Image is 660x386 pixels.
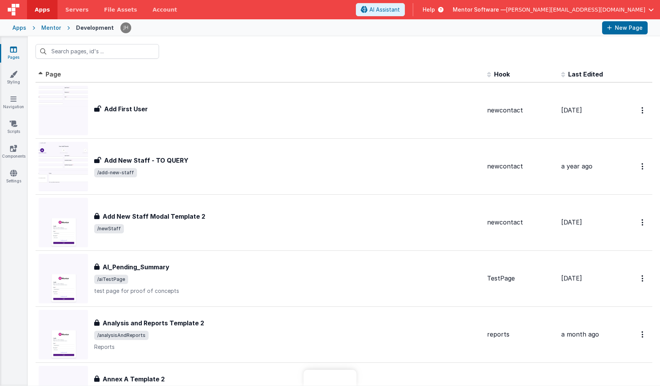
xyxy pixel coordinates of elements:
span: Servers [65,6,88,14]
span: Apps [35,6,50,14]
span: [PERSON_NAME][EMAIL_ADDRESS][DOMAIN_NAME] [506,6,645,14]
button: Options [637,214,649,230]
iframe: Marker.io feedback button [304,370,357,386]
span: /add-new-staff [94,168,137,177]
h3: Add First User [104,104,148,114]
span: [DATE] [561,218,582,226]
div: newcontact [487,106,555,115]
span: [DATE] [561,106,582,114]
p: test page for proof of concepts [94,287,481,295]
h3: Add New Staff Modal Template 2 [103,212,205,221]
span: AI Assistant [369,6,400,14]
span: File Assets [104,6,137,14]
button: AI Assistant [356,3,405,16]
span: /aiTestPage [94,275,128,284]
span: Hook [494,70,510,78]
button: Options [637,158,649,174]
div: TestPage [487,274,555,283]
button: Mentor Software — [PERSON_NAME][EMAIL_ADDRESS][DOMAIN_NAME] [453,6,654,14]
span: Last Edited [568,70,603,78]
h3: Annex A Template 2 [103,374,165,384]
span: Mentor Software — [453,6,506,14]
span: /newStaff [94,224,124,233]
span: a year ago [561,162,592,170]
span: [DATE] [561,274,582,282]
p: Reports [94,343,481,351]
div: newcontact [487,218,555,227]
div: Mentor [41,24,61,32]
span: Help [423,6,435,14]
h3: Analysis and Reports Template 2 [103,318,204,328]
img: c2badad8aad3a9dfc60afe8632b41ba8 [120,22,131,33]
h3: AI_Pending_Summary [103,262,169,272]
button: Options [637,102,649,118]
button: Options [637,270,649,286]
button: New Page [602,21,648,34]
button: Options [637,326,649,342]
span: /analysisAndReports [94,331,149,340]
div: newcontact [487,162,555,171]
input: Search pages, id's ... [36,44,159,59]
div: Apps [12,24,26,32]
div: reports [487,330,555,339]
span: Page [46,70,61,78]
div: Development [76,24,114,32]
span: a month ago [561,330,599,338]
h3: Add New Staff - TO QUERY [104,156,188,165]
